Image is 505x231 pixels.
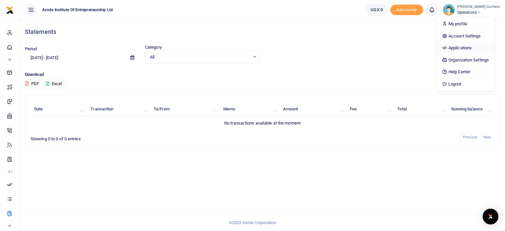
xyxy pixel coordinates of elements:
[40,78,67,89] button: Excel
[25,71,500,78] p: Download
[457,10,500,15] span: Operations
[6,7,14,12] a: logo-small logo-large logo-large
[87,102,150,116] th: Transaction: activate to sort column ascending
[5,54,14,65] li: M
[363,4,390,16] li: Wallet ballance
[394,102,447,116] th: Total: activate to sort column ascending
[437,32,494,41] a: Account Settings
[5,166,14,177] li: Ac
[390,5,423,15] span: Add money
[437,80,494,89] a: Logout
[447,102,494,116] th: Running balance: activate to sort column ascending
[150,102,220,116] th: To/From: activate to sort column ascending
[150,54,250,60] span: All
[279,102,346,116] th: Amount: activate to sort column ascending
[437,56,494,65] a: Organization Settings
[443,4,455,16] img: profile-user
[390,5,423,15] li: Toup your wallet
[390,7,423,12] a: Add money
[457,4,500,10] small: [PERSON_NAME] Gicheru
[31,132,221,142] div: Showing 0 to 0 of 0 entries
[437,19,494,29] a: My profile
[443,4,500,16] a: profile-user [PERSON_NAME] Gicheru Operations
[31,102,87,116] th: Date: activate to sort column descending
[483,209,498,224] div: Open Intercom Messenger
[25,78,39,89] button: PDF
[25,52,125,63] input: select period
[39,7,115,13] span: Avoda Institute Of Entrepreneurship Ltd
[25,28,500,35] h4: Statements
[371,7,383,13] span: UGX 0
[31,116,494,130] td: No transactions available at the moment
[145,44,162,51] label: Category
[346,102,394,116] th: Fee: activate to sort column ascending
[6,6,14,14] img: logo-small
[366,4,388,16] a: UGX 0
[437,43,494,53] a: Applications
[437,67,494,77] a: Help Center
[220,102,279,116] th: Memo: activate to sort column ascending
[25,46,37,52] label: Period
